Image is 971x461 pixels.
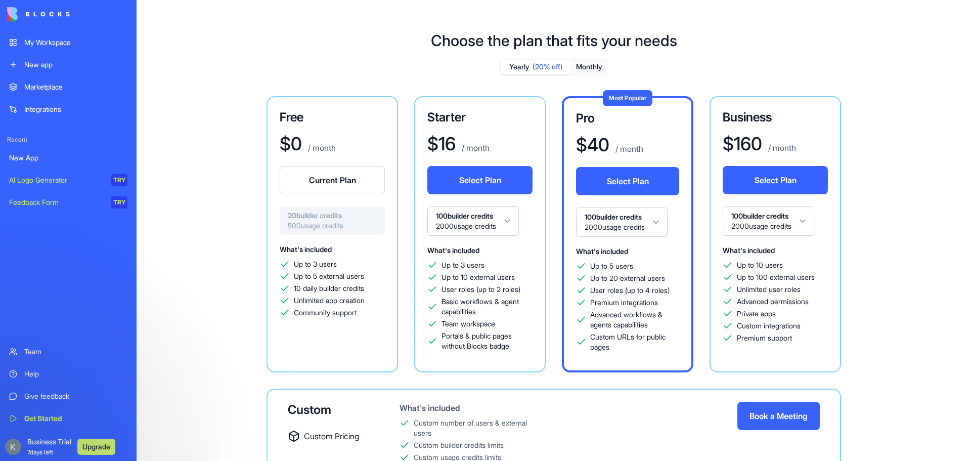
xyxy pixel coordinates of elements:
[3,136,134,144] span: Recent
[3,77,134,97] a: Marketplace
[3,408,134,429] a: Get Started
[9,153,127,163] div: New App
[27,448,53,456] span: 7 days left
[737,272,815,282] span: Up to 100 external users
[294,308,357,318] span: Community support
[400,402,541,414] div: What's included
[3,55,134,75] a: New app
[280,245,332,254] span: What's included
[9,175,104,185] div: AI Logo Generator
[414,418,541,438] div: Custom number of users & external users
[723,109,828,125] h3: Business
[576,247,628,256] span: What's included
[609,94,646,102] span: Most Popular
[294,271,364,281] span: Up to 5 external users
[590,285,670,296] span: User roles (up to 4 roles)
[442,272,515,282] span: Up to 10 external users
[294,259,337,269] span: Up to 3 users
[24,37,127,48] div: My Workspace
[737,321,801,331] span: Custom integrations
[576,167,679,195] button: Select Plan
[442,331,533,351] span: Portals & public pages without Blocks badge
[3,170,134,190] a: AI Logo GeneratorTRY
[3,364,134,384] a: Help
[460,142,490,154] p: / month
[294,296,365,306] span: Unlimited app creation
[723,166,828,194] button: Select Plan
[766,142,796,154] p: / month
[7,7,70,21] img: logo
[501,60,571,74] button: Yearly
[111,174,127,186] div: TRY
[24,413,127,424] div: Get Started
[737,260,783,270] span: Up to 10 users
[533,62,563,72] span: (20% off)
[24,369,127,379] div: Help
[590,273,665,283] span: Up to 20 external users
[280,134,302,154] h1: $ 0
[427,109,533,125] h3: Starter
[427,246,479,255] span: What's included
[3,342,134,362] a: Team
[737,284,801,295] span: Unlimited user roles
[613,143,643,155] p: / month
[590,310,679,330] span: Advanced workflows & agents capabilities
[427,166,533,194] button: Select Plan
[590,261,633,271] span: Up to 5 users
[294,283,364,294] span: 10 daily builder credits
[414,440,504,450] div: Custom builder credits limits
[24,60,127,70] div: New app
[9,197,104,207] div: Feedback Form
[442,297,533,317] span: Basic workflows & agent capabilities
[442,260,484,270] span: Up to 3 users
[24,391,127,401] div: Give feedback
[5,439,21,455] img: ACg8ocKuqQRGAxtSnDZe7UN3aAP5msJbJkiEc-EyPcruRFAyOQMCdw=s96-c
[590,332,679,352] span: Custom URLs for public pages
[3,148,134,168] a: New App
[431,31,677,50] h1: Choose the plan that fits your needs
[3,192,134,213] a: Feedback FormTRY
[288,211,377,221] span: 20 builder credits
[280,166,385,194] button: Current Plan
[111,196,127,208] div: TRY
[442,319,495,329] span: Team workspace
[77,439,115,455] button: Upgrade
[723,246,775,255] span: What's included
[571,60,607,74] button: Monthly
[442,284,520,295] span: User roles (up to 2 roles)
[24,104,127,114] div: Integrations
[723,134,762,154] h1: $ 160
[3,99,134,119] a: Integrations
[3,386,134,406] a: Give feedback
[590,298,658,308] span: Premium integrations
[737,402,820,430] button: Book a Meeting
[737,309,776,319] span: Private apps
[144,385,346,456] iframe: Intercom notifications message
[306,142,336,154] p: / month
[576,110,679,127] h3: Pro
[27,437,71,457] span: Business Trial
[288,221,377,231] span: 500 usage credits
[427,134,456,154] h1: $ 16
[3,32,134,53] a: My Workspace
[280,109,385,125] h3: Free
[737,297,809,307] span: Advanced permissions
[24,82,127,92] div: Marketplace
[576,135,609,155] h1: $ 40
[24,347,127,357] div: Team
[737,333,792,343] span: Premium support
